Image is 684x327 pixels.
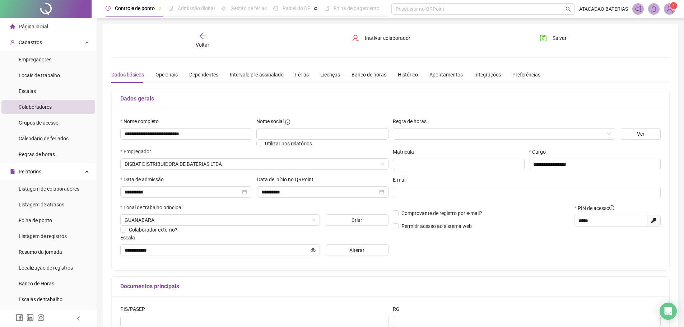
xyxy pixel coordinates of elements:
[398,71,418,79] div: Histórico
[566,6,571,12] span: search
[10,169,15,174] span: file
[334,5,380,11] span: Folha de pagamento
[393,148,419,156] label: Matrícula
[189,71,218,79] div: Dependentes
[120,94,661,103] h5: Dados gerais
[295,71,309,79] div: Férias
[10,40,15,45] span: user-add
[19,104,52,110] span: Colaboradores
[19,136,69,141] span: Calendário de feriados
[265,141,312,146] span: Utilizar nos relatórios
[540,34,547,42] span: save
[19,57,51,62] span: Empregadores
[349,246,364,254] span: Alterar
[37,314,45,321] span: instagram
[579,5,628,13] span: ATACADAO BATERIAS
[256,117,284,125] span: Nome social
[651,6,657,12] span: bell
[19,218,52,223] span: Folha de ponto
[512,71,540,79] div: Preferências
[129,227,177,233] span: Colaborador externo?
[393,305,404,313] label: RG
[320,71,340,79] div: Licenças
[120,148,156,155] label: Empregador
[19,265,73,271] span: Localização de registros
[125,159,384,169] span: DISBAT DISTRIBUIDORA DE BATERIAS LTDA
[19,202,64,207] span: Listagem de atrasos
[324,6,329,11] span: book
[106,6,111,11] span: clock-circle
[621,128,661,140] button: Ver
[10,24,15,29] span: home
[120,204,187,211] label: Local de trabalho principal
[16,314,23,321] span: facebook
[120,305,150,313] label: PIS/PASEP
[178,5,215,11] span: Admissão digital
[283,5,311,11] span: Painel do DP
[273,6,278,11] span: dashboard
[609,205,614,210] span: info-circle
[352,34,359,42] span: user-delete
[231,5,267,11] span: Gestão de férias
[553,34,567,42] span: Salvar
[19,186,79,192] span: Listagem de colaboradores
[19,296,62,302] span: Escalas de trabalho
[230,71,284,79] div: Intervalo pré-assinalado
[474,71,501,79] div: Integrações
[313,6,318,11] span: pushpin
[115,5,155,11] span: Controle de ponto
[257,176,318,183] label: Data de início no QRPoint
[285,120,290,125] span: info-circle
[199,32,206,39] span: arrow-left
[578,204,614,212] span: PIN de acesso
[346,32,416,44] button: Inativar colaborador
[27,314,34,321] span: linkedin
[19,39,42,45] span: Cadastros
[120,117,163,125] label: Nome completo
[534,32,572,44] button: Salvar
[365,34,410,42] span: Inativar colaborador
[196,42,209,48] span: Voltar
[429,71,463,79] div: Apontamentos
[529,148,550,156] label: Cargo
[19,24,48,29] span: Página inicial
[158,6,162,11] span: pushpin
[19,73,60,78] span: Locais de trabalho
[120,282,661,291] h5: Documentos principais
[352,216,362,224] span: Criar
[664,4,675,14] img: 76675
[393,117,431,125] label: Regra de horas
[155,71,178,79] div: Opcionais
[19,169,41,174] span: Relatórios
[120,234,140,242] label: Escala
[326,244,388,256] button: Alterar
[635,6,641,12] span: notification
[311,248,316,253] span: eye
[19,120,59,126] span: Grupos de acesso
[670,2,677,9] sup: Atualize o seu contato no menu Meus Dados
[352,71,386,79] div: Banco de horas
[19,233,67,239] span: Listagem de registros
[19,281,54,286] span: Banco de Horas
[168,6,173,11] span: file-done
[76,316,81,321] span: left
[19,151,55,157] span: Regras de horas
[120,176,168,183] label: Data de admissão
[393,176,411,184] label: E-mail
[660,303,677,320] div: Open Intercom Messenger
[19,88,36,94] span: Escalas
[19,249,62,255] span: Resumo da jornada
[401,210,482,216] span: Comprovante de registro por e-mail?
[637,130,645,138] span: Ver
[401,223,472,229] span: Permitir acesso ao sistema web
[221,6,226,11] span: sun
[111,71,144,79] div: Dados básicos
[326,214,388,226] button: Criar
[125,215,316,225] span: QD. 90, LJ. 10 (AV. VERA CRUZ LOJA 5), GOIÂNIA, GO · ~7,3 KM
[673,3,675,8] span: 1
